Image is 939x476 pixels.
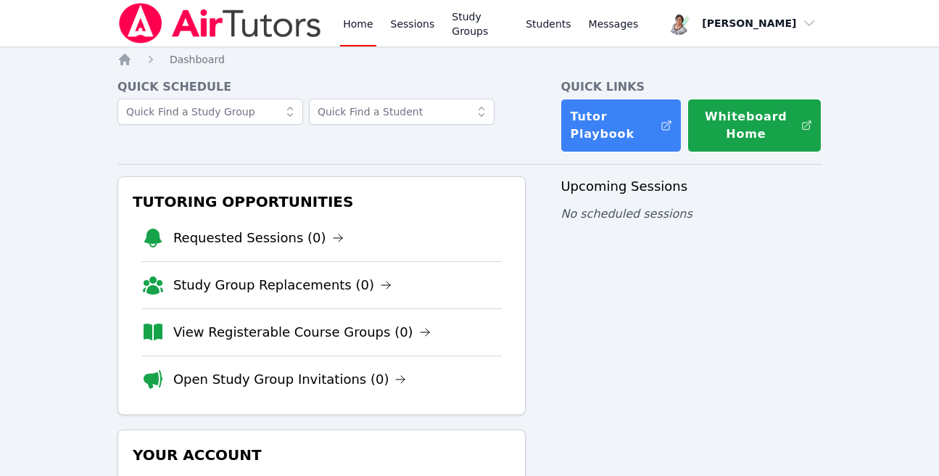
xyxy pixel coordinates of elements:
span: No scheduled sessions [560,207,692,221]
a: Tutor Playbook [560,99,682,152]
h3: Upcoming Sessions [560,176,822,197]
input: Quick Find a Study Group [117,99,303,125]
a: Requested Sessions (0) [173,228,344,248]
button: Whiteboard Home [687,99,822,152]
a: Dashboard [170,52,225,67]
span: Dashboard [170,54,225,65]
a: View Registerable Course Groups (0) [173,322,431,342]
a: Study Group Replacements (0) [173,275,392,295]
img: Air Tutors [117,3,323,44]
span: Messages [589,17,639,31]
a: Open Study Group Invitations (0) [173,369,407,390]
h4: Quick Links [560,78,822,96]
nav: Breadcrumb [117,52,822,67]
h3: Your Account [130,442,514,468]
h4: Quick Schedule [117,78,526,96]
input: Quick Find a Student [309,99,495,125]
h3: Tutoring Opportunities [130,189,514,215]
